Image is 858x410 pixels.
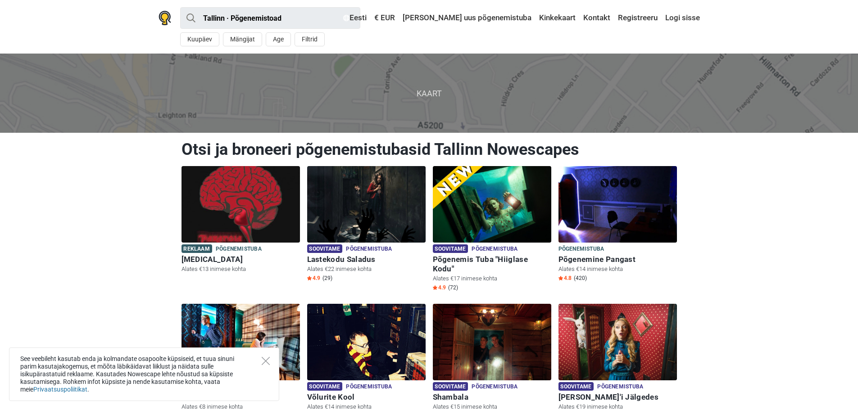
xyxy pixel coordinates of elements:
[346,382,392,392] span: Põgenemistuba
[322,275,332,282] span: (29)
[433,166,551,243] img: Põgenemis Tuba "Hiiglase Kodu"
[558,255,677,264] h6: Põgenemine Pangast
[558,275,572,282] span: 4.8
[180,32,219,46] button: Kuupäev
[343,15,350,21] img: Eesti
[558,265,677,273] p: Alates €14 inimese kohta
[558,304,677,380] img: Alice'i Jälgedes
[307,392,426,402] h6: Võlurite Kool
[307,275,320,282] span: 4.9
[341,10,369,26] a: Eesti
[433,244,468,253] span: Soovitame
[223,32,262,46] button: Mängijat
[433,275,551,283] p: Alates €17 inimese kohta
[558,382,594,391] span: Soovitame
[448,284,458,291] span: (72)
[558,166,677,284] a: Põgenemine Pangast Põgenemistuba Põgenemine Pangast Alates €14 inimese kohta Star4.8 (420)
[182,166,300,243] img: Paranoia
[400,10,534,26] a: [PERSON_NAME] uus põgenemistuba
[9,347,279,401] div: See veebileht kasutab enda ja kolmandate osapoolte küpsiseid, et tuua sinuni parim kasutajakogemu...
[307,166,426,284] a: Lastekodu Saladus Soovitame Põgenemistuba Lastekodu Saladus Alates €22 inimese kohta Star4.9 (29)
[597,382,643,392] span: Põgenemistuba
[307,255,426,264] h6: Lastekodu Saladus
[182,244,212,253] span: Reklaam
[537,10,578,26] a: Kinkekaart
[307,304,426,380] img: Võlurite Kool
[159,11,171,25] img: Nowescape logo
[307,244,343,253] span: Soovitame
[307,265,426,273] p: Alates €22 inimese kohta
[558,392,677,402] h6: [PERSON_NAME]'i Jälgedes
[372,10,397,26] a: € EUR
[433,392,551,402] h6: Shambala
[581,10,613,26] a: Kontakt
[182,140,677,159] h1: Otsi ja broneeri põgenemistubasid Tallinn Nowescapes
[472,244,518,254] span: Põgenemistuba
[433,255,551,274] h6: Põgenemis Tuba "Hiiglase Kodu"
[33,386,87,393] a: Privaatsuspoliitikat
[346,244,392,254] span: Põgenemistuba
[266,32,291,46] button: Age
[216,244,262,254] span: Põgenemistuba
[182,265,300,273] p: Alates €13 inimese kohta
[574,275,587,282] span: (420)
[433,382,468,391] span: Soovitame
[307,276,312,280] img: Star
[182,304,300,380] img: Sherlock Holmes
[558,166,677,243] img: Põgenemine Pangast
[262,357,270,365] button: Close
[433,284,446,291] span: 4.9
[182,255,300,264] h6: [MEDICAL_DATA]
[433,166,551,293] a: Põgenemis Tuba "Hiiglase Kodu" Soovitame Põgenemistuba Põgenemis Tuba "Hiiglase Kodu" Alates €17 ...
[558,244,604,254] span: Põgenemistuba
[558,276,563,280] img: Star
[307,382,343,391] span: Soovitame
[472,382,518,392] span: Põgenemistuba
[307,166,426,243] img: Lastekodu Saladus
[295,32,325,46] button: Filtrid
[433,285,437,290] img: Star
[663,10,700,26] a: Logi sisse
[182,166,300,275] a: Paranoia Reklaam Põgenemistuba [MEDICAL_DATA] Alates €13 inimese kohta
[180,7,360,29] input: proovi “Tallinn”
[433,304,551,380] img: Shambala
[616,10,660,26] a: Registreeru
